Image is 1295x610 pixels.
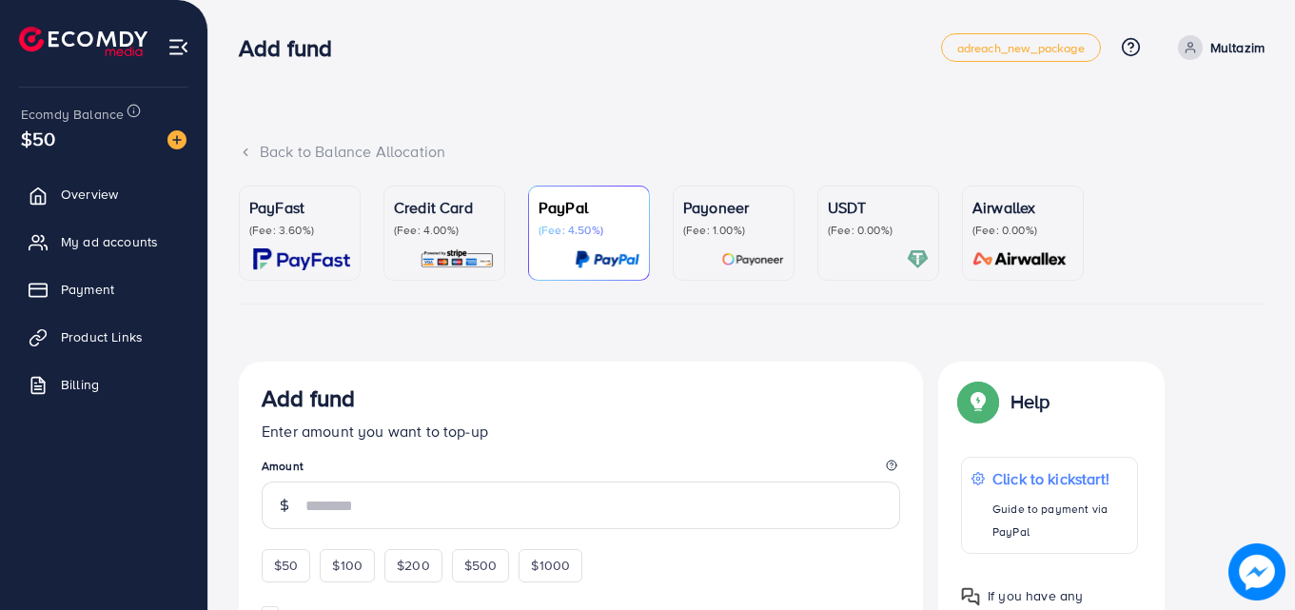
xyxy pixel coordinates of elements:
[262,384,355,412] h3: Add fund
[61,280,114,299] span: Payment
[721,248,784,270] img: card
[262,458,900,482] legend: Amount
[1010,390,1050,413] p: Help
[239,34,347,62] h3: Add fund
[332,556,363,575] span: $100
[1170,35,1265,60] a: Multazim
[539,196,639,219] p: PayPal
[992,467,1128,490] p: Click to kickstart!
[961,384,995,419] img: Popup guide
[539,223,639,238] p: (Fee: 4.50%)
[14,318,193,356] a: Product Links
[61,327,143,346] span: Product Links
[420,248,495,270] img: card
[274,556,298,575] span: $50
[61,375,99,394] span: Billing
[394,223,495,238] p: (Fee: 4.00%)
[531,556,570,575] span: $1000
[249,223,350,238] p: (Fee: 3.60%)
[967,248,1073,270] img: card
[61,232,158,251] span: My ad accounts
[961,587,980,606] img: Popup guide
[941,33,1101,62] a: adreach_new_package
[683,196,784,219] p: Payoneer
[1210,36,1265,59] p: Multazim
[957,42,1085,54] span: adreach_new_package
[575,248,639,270] img: card
[1228,543,1285,600] img: image
[828,196,929,219] p: USDT
[828,223,929,238] p: (Fee: 0.00%)
[14,365,193,403] a: Billing
[239,141,1265,163] div: Back to Balance Allocation
[21,125,55,152] span: $50
[253,248,350,270] img: card
[14,175,193,213] a: Overview
[397,556,430,575] span: $200
[394,196,495,219] p: Credit Card
[972,196,1073,219] p: Airwallex
[992,498,1128,543] p: Guide to payment via PayPal
[464,556,498,575] span: $500
[61,185,118,204] span: Overview
[14,223,193,261] a: My ad accounts
[167,36,189,58] img: menu
[262,420,900,443] p: Enter amount you want to top-up
[21,105,124,124] span: Ecomdy Balance
[167,130,186,149] img: image
[19,27,147,56] img: logo
[249,196,350,219] p: PayFast
[14,270,193,308] a: Payment
[972,223,1073,238] p: (Fee: 0.00%)
[683,223,784,238] p: (Fee: 1.00%)
[907,248,929,270] img: card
